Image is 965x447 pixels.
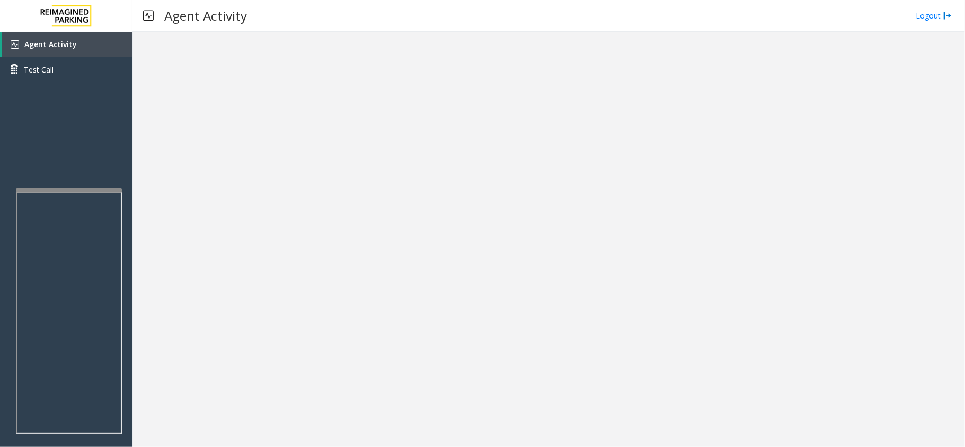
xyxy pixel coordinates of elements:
span: Agent Activity [24,39,77,49]
img: pageIcon [143,3,154,29]
img: logout [943,10,952,21]
a: Logout [916,10,952,21]
span: Test Call [24,64,54,75]
a: Agent Activity [2,32,132,57]
img: 'icon' [11,40,19,49]
h3: Agent Activity [159,3,252,29]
